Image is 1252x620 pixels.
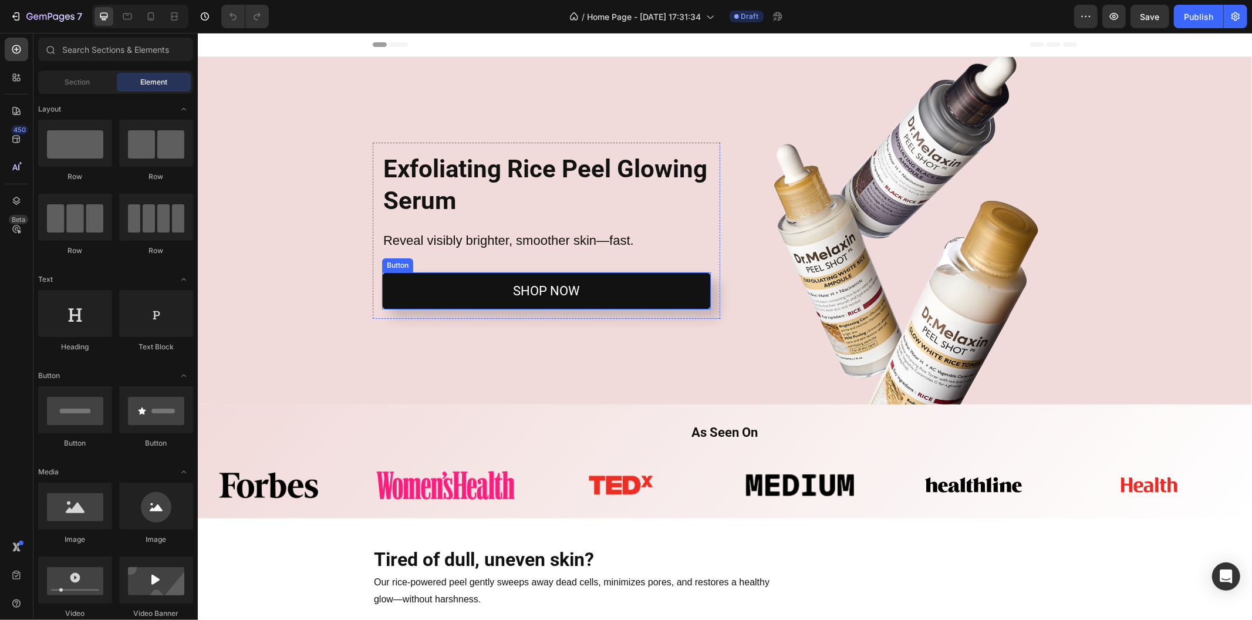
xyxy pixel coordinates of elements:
span: Button [38,370,60,381]
div: Video [38,608,112,619]
span: Section [65,77,90,87]
div: Row [38,171,112,182]
span: Home Page - [DATE] 17:31:34 [588,11,701,23]
p: SHOP NOW [315,247,382,270]
span: Media [38,467,59,477]
span: Toggle open [174,463,193,481]
div: Button [38,438,112,449]
img: [object Object] [727,444,824,460]
div: Button [187,227,213,238]
button: Save [1130,5,1169,28]
img: [object Object] [1,436,141,469]
span: Layout [38,104,61,114]
span: Toggle open [174,366,193,385]
div: Image [119,534,193,545]
img: [object Object] [177,436,318,469]
span: Text [38,274,53,285]
input: Search Sections & Elements [38,38,193,61]
span: Toggle open [174,100,193,119]
div: Video Banner [119,608,193,619]
img: [object Object] [923,444,980,460]
iframe: Design area [198,33,1252,620]
div: Publish [1184,11,1213,23]
img: [object Object] [535,440,664,464]
div: Beta [9,215,28,224]
span: Save [1140,12,1160,22]
span: / [582,11,585,23]
div: Row [119,171,193,182]
div: Button [119,438,193,449]
div: Row [38,245,112,256]
div: 450 [11,125,28,134]
button: 7 [5,5,87,28]
div: Heading [38,342,112,352]
span: Draft [741,11,759,22]
div: Image [38,534,112,545]
span: Toggle open [174,270,193,289]
div: Text Block [119,342,193,352]
p: 7 [77,9,82,23]
p: Our rice-powered peel gently sweeps away dead cells, minimizes pores, and restores a healthy glow... [176,541,573,575]
img: [object Object] [353,436,494,469]
span: Element [140,77,167,87]
h2: As Seen On [175,390,879,410]
div: Row [119,245,193,256]
img: gempages_557143386495124243-a2367dc5-c6ee-4eac-b98e-6644a5b1ea73.png [532,24,879,372]
h2: Tired of dull, uneven skin? [175,514,575,541]
div: Undo/Redo [221,5,269,28]
div: Open Intercom Messenger [1212,562,1240,591]
button: Publish [1174,5,1223,28]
